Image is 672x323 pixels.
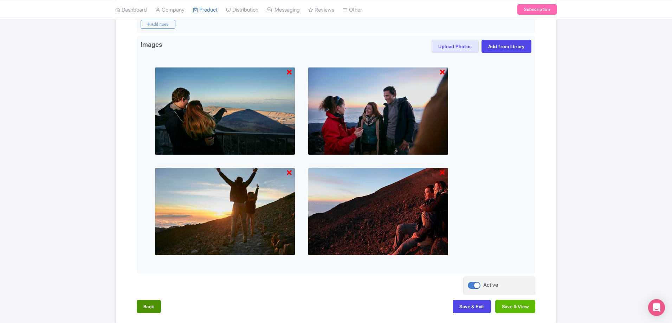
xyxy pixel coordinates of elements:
[155,168,295,256] img: nwqgopsx5wbkjtnce1mg.jpg
[432,40,478,53] button: Upload Photos
[155,67,295,155] img: qfzg86wogb2jk8ylzvct.jpg
[453,300,491,313] button: Save & Exit
[482,40,531,53] a: Add from library
[141,20,175,29] i: Add more
[308,67,448,155] img: wma40danfgsyazwa0m3q.jpg
[483,281,498,289] div: Active
[308,168,448,256] img: iaipaysnfbmpkld1d1go.jpg
[137,300,161,313] button: Back
[648,299,665,316] div: Open Intercom Messenger
[141,40,162,51] span: Images
[517,4,557,15] a: Subscription
[495,300,535,313] button: Save & View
